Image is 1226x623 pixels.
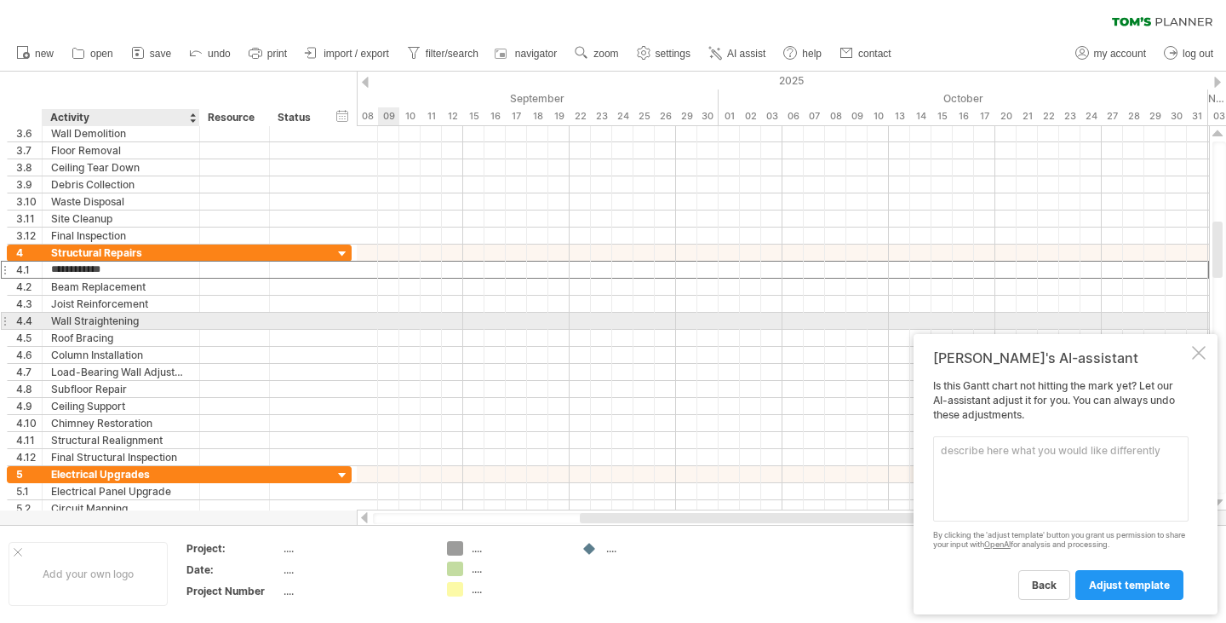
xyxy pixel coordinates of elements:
[1075,570,1183,600] a: adjust template
[472,582,564,597] div: ....
[51,228,191,244] div: Final Inspection
[492,43,562,65] a: navigator
[16,279,42,295] div: 4.2
[1032,579,1057,591] span: back
[16,193,42,210] div: 3.10
[51,142,191,159] div: Floor Removal
[1094,48,1146,60] span: my account
[933,531,1189,550] div: By clicking the 'adjust template' button you grant us permission to share your input with for ana...
[1123,107,1144,125] div: Tuesday, 28 October 2025
[548,107,570,125] div: Friday, 19 September 2025
[633,107,655,125] div: Thursday, 25 September 2025
[150,48,171,60] span: save
[16,415,42,431] div: 4.10
[51,449,191,465] div: Final Structural Inspection
[858,48,891,60] span: contact
[51,313,191,329] div: Wall Straightening
[484,107,506,125] div: Tuesday, 16 September 2025
[984,539,1011,549] a: OpenAI
[704,43,771,65] a: AI assist
[16,296,42,312] div: 4.3
[16,449,42,465] div: 4.12
[16,125,42,141] div: 3.6
[16,364,42,380] div: 4.7
[889,107,910,125] div: Monday, 13 October 2025
[515,48,557,60] span: navigator
[51,466,191,482] div: Electrical Upgrades
[426,48,478,60] span: filter/search
[51,193,191,210] div: Waste Disposal
[51,347,191,363] div: Column Installation
[284,584,427,598] div: ....
[472,541,564,556] div: ....
[933,379,1189,599] div: Is this Gantt chart not hitting the mark yet? Let our AI-assistant adjust it for you. You can alw...
[16,245,42,261] div: 4
[1166,107,1187,125] div: Thursday, 30 October 2025
[208,109,260,126] div: Resource
[51,211,191,227] div: Site Cleanup
[16,432,42,448] div: 4.11
[186,584,280,598] div: Project Number
[51,159,191,176] div: Ceiling Tear Down
[1080,107,1102,125] div: Friday, 24 October 2025
[51,483,191,499] div: Electrical Panel Upgrade
[67,43,118,65] a: open
[593,48,618,60] span: zoom
[51,245,191,261] div: Structural Repairs
[51,500,191,516] div: Circuit Mapping
[591,107,612,125] div: Tuesday, 23 September 2025
[676,107,697,125] div: Monday, 29 September 2025
[910,107,931,125] div: Tuesday, 14 October 2025
[324,48,389,60] span: import / export
[1144,107,1166,125] div: Wednesday, 29 October 2025
[868,107,889,125] div: Friday, 10 October 2025
[527,107,548,125] div: Thursday, 18 September 2025
[16,398,42,414] div: 4.9
[995,107,1017,125] div: Monday, 20 October 2025
[16,159,42,176] div: 3.8
[278,109,315,126] div: Status
[301,43,394,65] a: import / export
[656,48,690,60] span: settings
[378,107,399,125] div: Tuesday, 9 September 2025
[186,541,280,556] div: Project:
[931,107,953,125] div: Wednesday, 15 October 2025
[127,43,176,65] a: save
[779,43,827,65] a: help
[606,541,699,556] div: ....
[719,89,1208,107] div: October 2025
[50,109,190,126] div: Activity
[1059,107,1080,125] div: Thursday, 23 October 2025
[16,483,42,499] div: 5.1
[612,107,633,125] div: Wednesday, 24 September 2025
[9,542,168,606] div: Add your own logo
[51,176,191,193] div: Debris Collection
[51,381,191,397] div: Subfloor Repair
[16,262,42,278] div: 4.1
[16,228,42,244] div: 3.12
[357,107,378,125] div: Monday, 8 September 2025
[953,107,974,125] div: Thursday, 16 October 2025
[782,107,804,125] div: Monday, 6 October 2025
[1160,43,1218,65] a: log out
[16,381,42,397] div: 4.8
[1018,570,1070,600] a: back
[740,107,761,125] div: Thursday, 2 October 2025
[472,562,564,576] div: ....
[284,541,427,556] div: ....
[421,107,442,125] div: Thursday, 11 September 2025
[16,211,42,227] div: 3.11
[16,313,42,329] div: 4.4
[697,107,719,125] div: Tuesday, 30 September 2025
[186,562,280,577] div: Date:
[506,107,527,125] div: Wednesday, 17 September 2025
[727,48,765,60] span: AI assist
[51,415,191,431] div: Chimney Restoration
[1102,107,1123,125] div: Monday, 27 October 2025
[633,43,696,65] a: settings
[51,398,191,414] div: Ceiling Support
[16,347,42,363] div: 4.6
[1089,579,1170,591] span: adjust template
[1017,107,1038,125] div: Tuesday, 21 October 2025
[90,48,113,60] span: open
